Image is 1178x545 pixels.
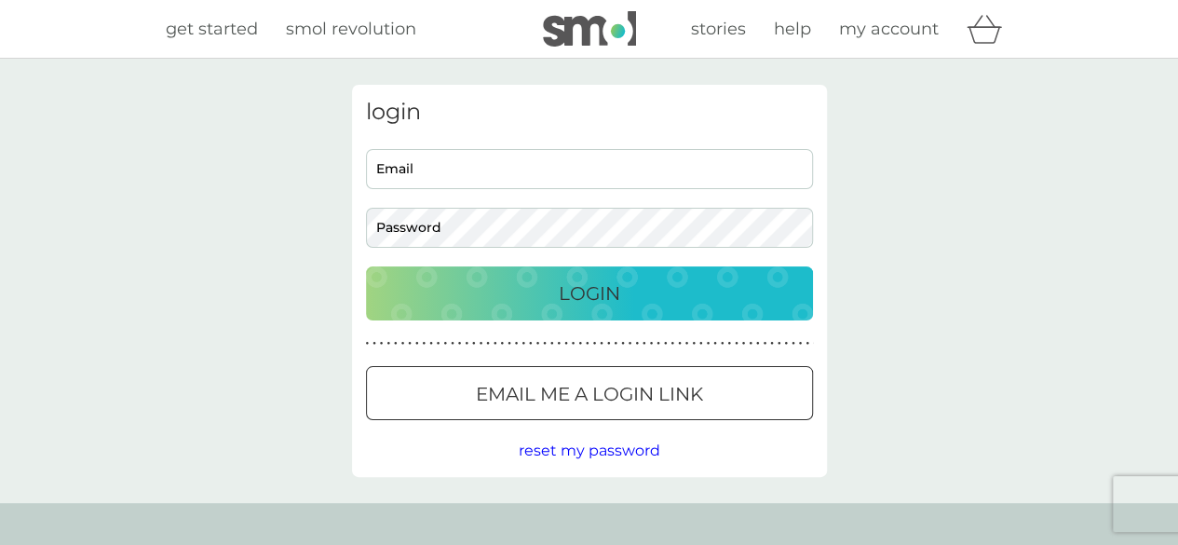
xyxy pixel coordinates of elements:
[366,339,370,348] p: ●
[727,339,731,348] p: ●
[286,16,416,43] a: smol revolution
[691,16,746,43] a: stories
[742,339,746,348] p: ●
[607,339,611,348] p: ●
[521,339,525,348] p: ●
[806,339,809,348] p: ●
[670,339,674,348] p: ●
[749,339,752,348] p: ●
[366,366,813,420] button: Email me a login link
[519,439,660,463] button: reset my password
[401,339,405,348] p: ●
[472,339,476,348] p: ●
[536,339,540,348] p: ●
[386,339,390,348] p: ●
[394,339,398,348] p: ●
[650,339,654,348] p: ●
[621,339,625,348] p: ●
[707,339,711,348] p: ●
[519,442,660,459] span: reset my password
[774,19,811,39] span: help
[508,339,511,348] p: ●
[557,339,561,348] p: ●
[550,339,554,348] p: ●
[692,339,696,348] p: ●
[415,339,419,348] p: ●
[764,339,767,348] p: ●
[691,19,746,39] span: stories
[721,339,724,348] p: ●
[366,99,813,126] h3: login
[586,339,589,348] p: ●
[778,339,781,348] p: ●
[756,339,760,348] p: ●
[437,339,440,348] p: ●
[792,339,795,348] p: ●
[480,339,483,348] p: ●
[635,339,639,348] p: ●
[839,16,939,43] a: my account
[451,339,454,348] p: ●
[564,339,568,348] p: ●
[784,339,788,348] p: ●
[458,339,462,348] p: ●
[967,10,1013,48] div: basket
[678,339,682,348] p: ●
[423,339,427,348] p: ●
[774,16,811,43] a: help
[559,279,620,308] p: Login
[543,339,547,348] p: ●
[629,339,632,348] p: ●
[372,339,376,348] p: ●
[443,339,447,348] p: ●
[429,339,433,348] p: ●
[408,339,412,348] p: ●
[799,339,803,348] p: ●
[578,339,582,348] p: ●
[166,16,258,43] a: get started
[494,339,497,348] p: ●
[770,339,774,348] p: ●
[515,339,519,348] p: ●
[664,339,668,348] p: ●
[643,339,646,348] p: ●
[657,339,660,348] p: ●
[572,339,575,348] p: ●
[286,19,416,39] span: smol revolution
[500,339,504,348] p: ●
[366,266,813,320] button: Login
[465,339,468,348] p: ●
[166,19,258,39] span: get started
[486,339,490,348] p: ●
[699,339,703,348] p: ●
[713,339,717,348] p: ●
[735,339,738,348] p: ●
[593,339,597,348] p: ●
[839,19,939,39] span: my account
[600,339,603,348] p: ●
[614,339,617,348] p: ●
[476,379,703,409] p: Email me a login link
[529,339,533,348] p: ●
[380,339,384,348] p: ●
[685,339,689,348] p: ●
[543,11,636,47] img: smol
